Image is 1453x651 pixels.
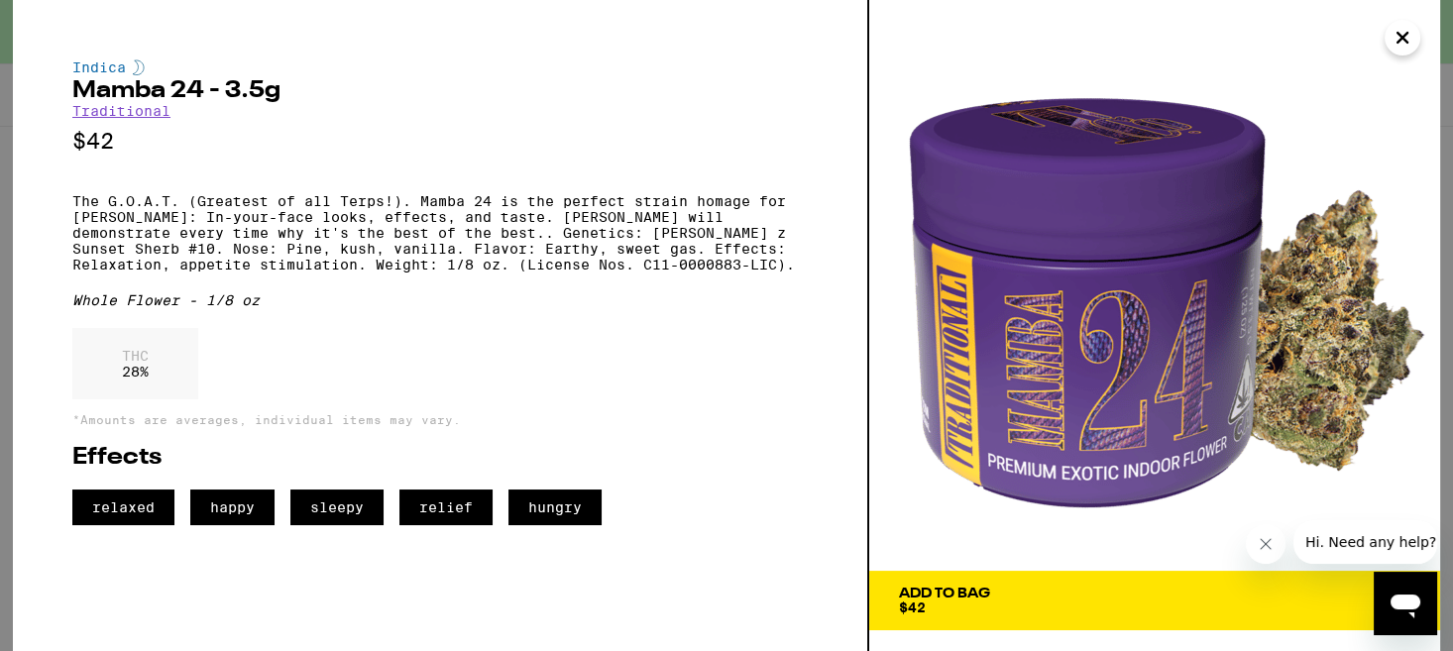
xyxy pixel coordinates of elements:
[72,79,808,103] h2: Mamba 24 - 3.5g
[72,129,808,154] p: $42
[290,489,384,525] span: sleepy
[899,587,990,600] div: Add To Bag
[1374,572,1437,635] iframe: Button to launch messaging window
[72,489,174,525] span: relaxed
[899,599,926,615] span: $42
[72,193,808,272] p: The G.O.A.T. (Greatest of all Terps!). Mamba 24 is the perfect strain homage for [PERSON_NAME]: I...
[122,348,149,364] p: THC
[1293,520,1437,564] iframe: Message from company
[508,489,602,525] span: hungry
[72,59,808,75] div: Indica
[133,59,145,75] img: indicaColor.svg
[1246,524,1285,564] iframe: Close message
[190,489,275,525] span: happy
[72,328,198,399] div: 28 %
[399,489,493,525] span: relief
[72,413,808,426] p: *Amounts are averages, individual items may vary.
[869,571,1440,630] button: Add To Bag$42
[72,103,170,119] a: Traditional
[1385,20,1420,55] button: Close
[72,292,808,308] div: Whole Flower - 1/8 oz
[72,446,808,470] h2: Effects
